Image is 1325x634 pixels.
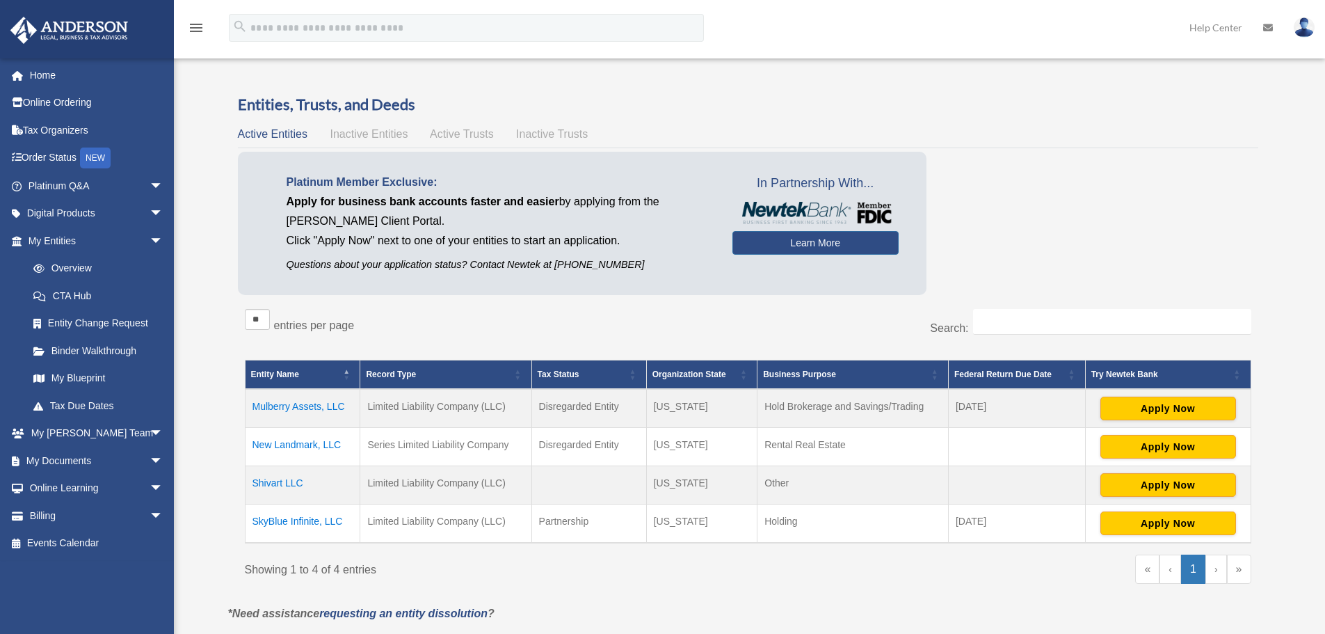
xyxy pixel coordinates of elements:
[80,148,111,168] div: NEW
[646,466,757,505] td: [US_STATE]
[245,505,360,544] td: SkyBlue Infinite, LLC
[245,360,360,390] th: Entity Name: Activate to invert sorting
[531,505,646,544] td: Partnership
[10,530,184,557] a: Events Calendar
[757,505,949,544] td: Holding
[287,173,712,192] p: Platinum Member Exclusive:
[19,365,177,393] a: My Blueprint
[10,172,184,200] a: Platinum Q&Aarrow_drop_down
[238,94,1258,116] h3: Entities, Trusts, and Deeds
[538,370,579,379] span: Tax Status
[1294,17,1315,38] img: User Pic
[360,389,531,428] td: Limited Liability Company (LLC)
[287,231,712,251] p: Click "Apply Now" next to one of your entities to start an application.
[531,428,646,466] td: Disregarded Entity
[948,360,1085,390] th: Federal Return Due Date: Activate to sort
[360,466,531,505] td: Limited Liability Company (LLC)
[366,370,416,379] span: Record Type
[757,389,949,428] td: Hold Brokerage and Savings/Trading
[245,466,360,505] td: Shivart LLC
[319,608,488,619] a: requesting an entity dissolution
[251,370,299,379] span: Entity Name
[1100,435,1236,459] button: Apply Now
[531,389,646,428] td: Disregarded Entity
[10,200,184,228] a: Digital Productsarrow_drop_down
[1159,555,1181,584] a: Previous
[10,61,184,89] a: Home
[646,360,757,390] th: Organization State: Activate to sort
[360,505,531,544] td: Limited Liability Company (LLC)
[646,428,757,466] td: [US_STATE]
[10,144,184,173] a: Order StatusNEW
[19,282,177,310] a: CTA Hub
[1205,555,1227,584] a: Next
[19,310,177,338] a: Entity Change Request
[330,128,408,140] span: Inactive Entities
[1100,397,1236,420] button: Apply Now
[1100,512,1236,535] button: Apply Now
[188,19,204,36] i: menu
[1135,555,1159,584] a: First
[930,322,968,334] label: Search:
[287,256,712,274] p: Questions about your application status? Contact Newtek at [PHONE_NUMBER]
[150,502,177,530] span: arrow_drop_down
[150,172,177,200] span: arrow_drop_down
[652,370,726,379] span: Organization State
[19,337,177,365] a: Binder Walkthrough
[1085,360,1251,390] th: Try Newtek Bank : Activate to sort
[6,17,132,44] img: Anderson Advisors Platinum Portal
[10,447,184,475] a: My Documentsarrow_drop_down
[150,475,177,503] span: arrow_drop_down
[763,370,836,379] span: Business Purpose
[954,370,1052,379] span: Federal Return Due Date
[10,89,184,117] a: Online Ordering
[188,24,204,36] a: menu
[19,392,177,420] a: Tax Due Dates
[732,173,899,195] span: In Partnership With...
[948,389,1085,428] td: [DATE]
[232,19,248,34] i: search
[1100,473,1236,497] button: Apply Now
[150,420,177,448] span: arrow_drop_down
[10,475,184,502] a: Online Learningarrow_drop_down
[1181,555,1205,584] a: 1
[360,360,531,390] th: Record Type: Activate to sort
[732,231,899,255] a: Learn More
[228,608,495,619] em: *Need assistance ?
[948,505,1085,544] td: [DATE]
[10,420,184,447] a: My [PERSON_NAME] Teamarrow_drop_down
[245,428,360,466] td: New Landmark, LLC
[757,466,949,505] td: Other
[1091,366,1230,383] div: Try Newtek Bank
[10,116,184,144] a: Tax Organizers
[646,389,757,428] td: [US_STATE]
[245,555,738,580] div: Showing 1 to 4 of 4 entries
[531,360,646,390] th: Tax Status: Activate to sort
[287,192,712,231] p: by applying from the [PERSON_NAME] Client Portal.
[430,128,494,140] span: Active Trusts
[757,428,949,466] td: Rental Real Estate
[245,389,360,428] td: Mulberry Assets, LLC
[150,200,177,228] span: arrow_drop_down
[238,128,307,140] span: Active Entities
[739,202,892,224] img: NewtekBankLogoSM.png
[757,360,949,390] th: Business Purpose: Activate to sort
[646,505,757,544] td: [US_STATE]
[150,227,177,255] span: arrow_drop_down
[1227,555,1251,584] a: Last
[287,196,559,207] span: Apply for business bank accounts faster and easier
[19,255,170,283] a: Overview
[10,227,177,255] a: My Entitiesarrow_drop_down
[150,447,177,475] span: arrow_drop_down
[10,502,184,530] a: Billingarrow_drop_down
[516,128,588,140] span: Inactive Trusts
[360,428,531,466] td: Series Limited Liability Company
[274,319,355,331] label: entries per page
